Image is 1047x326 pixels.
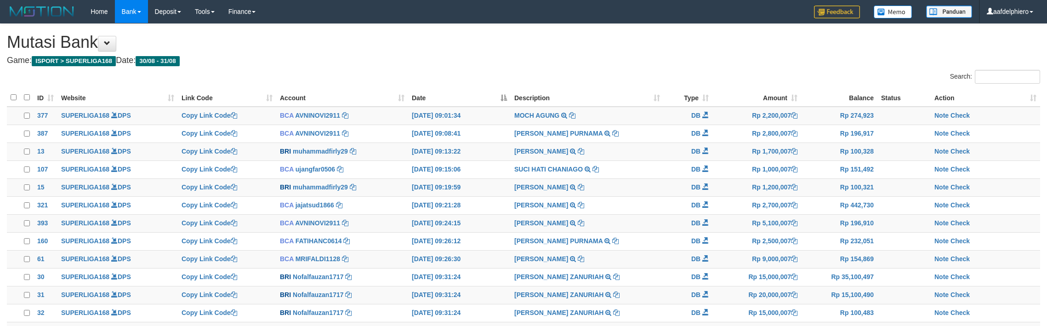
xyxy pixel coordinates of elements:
a: Copy Rp 15,000,007 to clipboard [791,309,797,316]
td: DPS [57,214,178,232]
td: Rp 2,800,007 [712,125,801,143]
td: [DATE] 09:24:15 [408,214,511,232]
td: Rp 15,000,007 [712,304,801,322]
th: Amount: activate to sort column ascending [712,89,801,107]
td: Rp 9,000,007 [712,250,801,268]
a: [PERSON_NAME] ZANURIAH [514,273,603,280]
h4: Game: Date: [7,56,1040,65]
a: [PERSON_NAME] [514,148,568,155]
span: DB [691,130,700,137]
span: BCA [280,130,294,137]
span: DB [691,273,700,280]
a: SUCI HATI CHANIAGO [514,166,583,173]
a: SUPERLIGA168 [61,291,109,298]
td: Rp 5,100,007 [712,214,801,232]
th: Action: activate to sort column ascending [931,89,1040,107]
a: Copy Link Code [182,309,237,316]
a: Copy HELMI BUDI PURNAMA to clipboard [612,130,619,137]
td: DPS [57,143,178,160]
a: Copy muhammadfirly29 to clipboard [350,148,356,155]
a: SUPERLIGA168 [61,130,109,137]
a: AVNINOVI2911 [295,219,340,227]
td: DPS [57,107,178,125]
td: [DATE] 09:08:41 [408,125,511,143]
a: SUPERLIGA168 [61,219,109,227]
a: Check [950,255,970,263]
a: Check [950,309,970,316]
span: DB [691,219,700,227]
a: Copy Rp 9,000,007 to clipboard [791,255,797,263]
a: Check [950,237,970,245]
a: Check [950,112,970,119]
a: Copy NOFAL ZANURIAH to clipboard [613,291,620,298]
a: Note [934,291,949,298]
span: DB [691,166,700,173]
a: Copy MUHAMMAD FIRLY to clipboard [578,148,584,155]
span: 61 [37,255,45,263]
a: Copy AVNINOVI2911 to clipboard [342,130,348,137]
span: 387 [37,130,48,137]
a: Note [934,166,949,173]
a: [PERSON_NAME] [514,183,568,191]
a: muhammadfirly29 [293,148,348,155]
span: DB [691,148,700,155]
td: DPS [57,160,178,178]
span: DB [691,291,700,298]
td: DPS [57,286,178,304]
img: panduan.png [926,6,972,18]
td: Rp 2,200,007 [712,107,801,125]
a: Copy NOFAL ZANURIAH to clipboard [613,309,620,316]
a: Copy MOCH AGUNG to clipboard [569,112,575,119]
a: Copy Link Code [182,201,237,209]
a: Note [934,309,949,316]
a: Copy Link Code [182,166,237,173]
span: DB [691,112,700,119]
a: Check [950,166,970,173]
th: Account: activate to sort column ascending [276,89,408,107]
td: Rp 1,000,007 [712,160,801,178]
a: Copy Link Code [182,112,237,119]
td: [DATE] 09:15:06 [408,160,511,178]
span: BCA [280,219,294,227]
a: Check [950,130,970,137]
td: Rp 15,100,490 [801,286,877,304]
a: Copy Rp 1,700,007 to clipboard [791,148,797,155]
a: Nofalfauzan1717 [293,273,343,280]
a: Note [934,130,949,137]
a: Check [950,183,970,191]
a: SUPERLIGA168 [61,148,109,155]
th: Type: activate to sort column ascending [664,89,712,107]
a: [PERSON_NAME] ZANURIAH [514,291,603,298]
span: BRI [280,291,291,298]
td: DPS [57,268,178,286]
span: BCA [280,166,294,173]
a: Copy MRIFALDI1128 to clipboard [342,255,348,263]
span: BRI [280,273,291,280]
a: Copy Link Code [182,148,237,155]
a: [PERSON_NAME] ZANURIAH [514,309,603,316]
th: Balance [801,89,877,107]
span: BCA [280,255,294,263]
a: MOCH AGUNG [514,112,559,119]
span: DB [691,255,700,263]
span: 31 [37,291,45,298]
td: [DATE] 09:21:28 [408,196,511,214]
a: Check [950,219,970,227]
a: Copy IRMA PURNAMASARI to clipboard [578,201,584,209]
a: AVNINOVI2911 [295,130,340,137]
td: [DATE] 09:31:24 [408,304,511,322]
td: DPS [57,196,178,214]
a: SUPERLIGA168 [61,273,109,280]
td: Rp 196,910 [801,214,877,232]
td: Rp 274,923 [801,107,877,125]
img: Feedback.jpg [814,6,860,18]
a: Copy ujangfar0506 to clipboard [337,166,343,173]
a: Copy NOFAL ZANURIAH to clipboard [613,273,620,280]
a: Check [950,273,970,280]
a: Check [950,291,970,298]
a: SUPERLIGA168 [61,166,109,173]
td: [DATE] 09:31:24 [408,268,511,286]
a: [PERSON_NAME] [514,219,568,227]
a: Copy MUHAMMAD FIRLY to clipboard [578,183,584,191]
label: Search: [950,70,1040,84]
